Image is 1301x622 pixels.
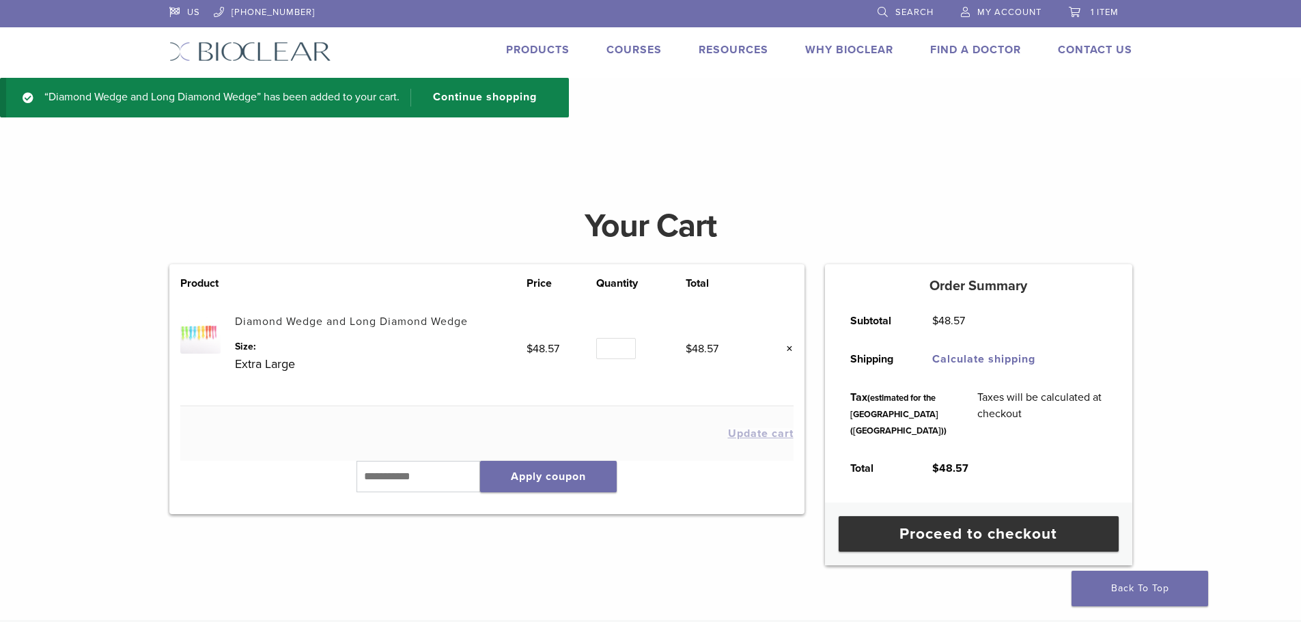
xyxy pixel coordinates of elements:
[835,378,962,449] th: Tax
[850,393,947,436] small: (estimated for the [GEOGRAPHIC_DATA] ([GEOGRAPHIC_DATA]))
[686,342,718,356] bdi: 48.57
[835,449,917,487] th: Total
[596,275,685,292] th: Quantity
[606,43,662,57] a: Courses
[1058,43,1132,57] a: Contact Us
[527,342,533,356] span: $
[932,314,938,328] span: $
[699,43,768,57] a: Resources
[895,7,934,18] span: Search
[235,354,527,374] p: Extra Large
[169,42,331,61] img: Bioclear
[1072,571,1208,606] a: Back To Top
[932,462,939,475] span: $
[932,314,965,328] bdi: 48.57
[835,302,917,340] th: Subtotal
[962,378,1122,449] td: Taxes will be calculated at checkout
[835,340,917,378] th: Shipping
[235,315,468,328] a: Diamond Wedge and Long Diamond Wedge
[1091,7,1119,18] span: 1 item
[930,43,1021,57] a: Find A Doctor
[180,313,221,354] img: Diamond Wedge and Long Diamond Wedge
[839,516,1119,552] a: Proceed to checkout
[805,43,893,57] a: Why Bioclear
[932,462,968,475] bdi: 48.57
[686,275,756,292] th: Total
[728,428,794,439] button: Update cart
[506,43,570,57] a: Products
[527,342,559,356] bdi: 48.57
[932,352,1035,366] a: Calculate shipping
[686,342,692,356] span: $
[776,340,794,358] a: Remove this item
[480,461,617,492] button: Apply coupon
[180,275,235,292] th: Product
[527,275,597,292] th: Price
[410,89,547,107] a: Continue shopping
[159,210,1143,242] h1: Your Cart
[825,278,1132,294] h5: Order Summary
[235,339,527,354] dt: Size:
[977,7,1041,18] span: My Account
